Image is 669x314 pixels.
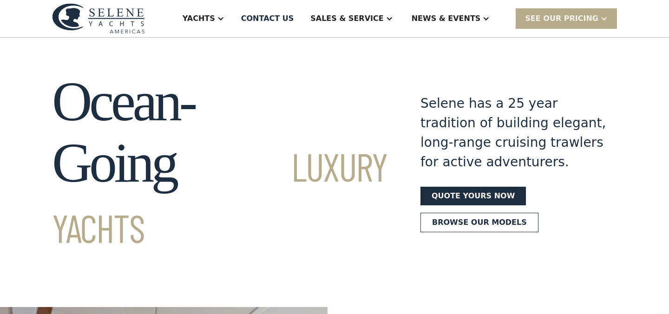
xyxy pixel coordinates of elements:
a: Quote yours now [420,187,526,205]
div: Sales & Service [310,13,383,24]
div: Contact US [241,13,294,24]
div: SEE Our Pricing [525,13,598,24]
div: News & EVENTS [412,13,481,24]
div: Yachts [183,13,215,24]
img: logo [52,3,145,33]
span: Luxury Yachts [52,143,387,251]
div: SEE Our Pricing [516,8,617,28]
h1: Ocean-Going [52,71,387,255]
div: Selene has a 25 year tradition of building elegant, long-range cruising trawlers for active adven... [420,94,617,172]
a: Browse our models [420,213,538,232]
